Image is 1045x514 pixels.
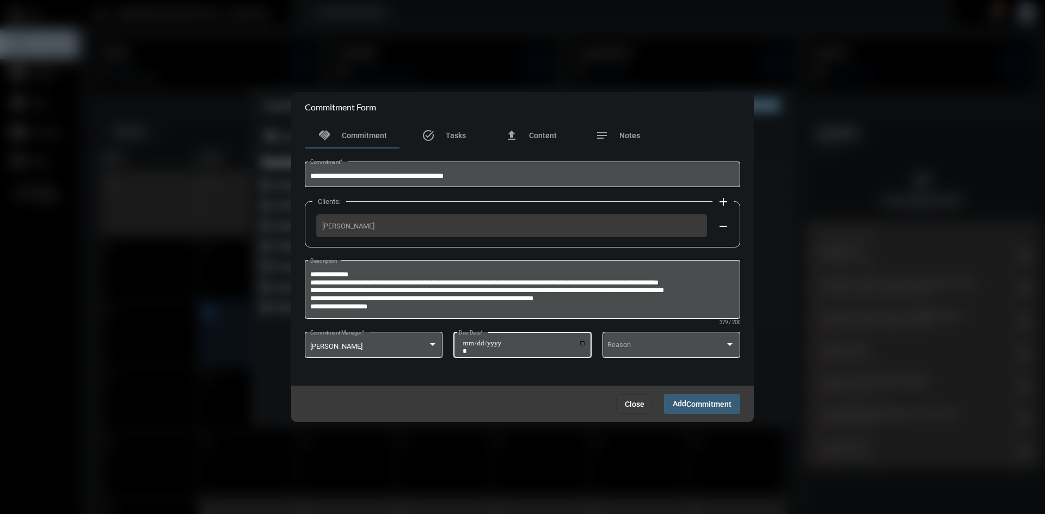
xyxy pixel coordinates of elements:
[446,131,466,140] span: Tasks
[717,220,730,233] mat-icon: remove
[318,129,331,142] mat-icon: handshake
[529,131,557,140] span: Content
[717,195,730,208] mat-icon: add
[625,400,644,408] span: Close
[595,129,608,142] mat-icon: notes
[310,342,362,350] span: [PERSON_NAME]
[505,129,518,142] mat-icon: file_upload
[322,222,701,230] span: [PERSON_NAME]
[305,102,376,112] h2: Commitment Form
[619,131,640,140] span: Notes
[664,394,740,414] button: AddCommitment
[342,131,387,140] span: Commitment
[673,399,731,408] span: Add
[312,197,346,206] label: Clients:
[686,400,731,408] span: Commitment
[616,394,653,414] button: Close
[422,129,435,142] mat-icon: task_alt
[720,320,740,326] mat-hint: 379 / 200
